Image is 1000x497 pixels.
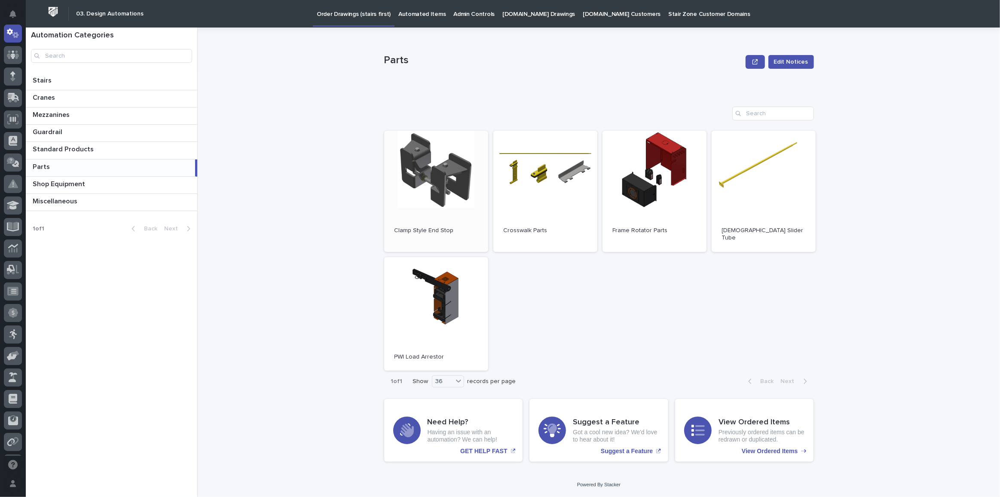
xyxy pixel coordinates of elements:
div: 36 [432,377,453,386]
button: Next [777,377,814,385]
span: Help Docs [17,108,47,117]
p: Cranes [33,92,57,102]
a: PartsParts [26,160,197,177]
p: Mezzanines [33,109,71,119]
button: Notifications [4,5,22,23]
p: Having an issue with an automation? We can help! [428,429,514,443]
a: Suggest a Feature [529,399,668,462]
button: Back [125,225,161,233]
span: Onboarding Call [62,108,110,117]
button: Start new chat [146,135,156,146]
p: records per page [468,378,516,385]
a: Standard ProductsStandard Products [26,142,197,159]
a: Frame Rotator Parts [602,131,706,252]
p: Welcome 👋 [9,34,156,48]
p: 1 of 1 [26,218,51,239]
button: Back [741,377,777,385]
p: Parts [384,54,743,67]
a: Shop EquipmentShop Equipment [26,177,197,194]
h3: Need Help? [428,418,514,427]
span: Next [164,226,183,232]
h2: 03. Design Automations [76,10,144,18]
a: CranesCranes [26,90,197,107]
p: GET HELP FAST [460,448,507,455]
h3: Suggest a Feature [573,418,659,427]
div: 📖 [9,109,15,116]
a: Powered By Stacker [577,482,621,487]
button: Open support chat [4,456,22,474]
p: [DEMOGRAPHIC_DATA] Slider Tube [722,227,805,242]
div: Start new chat [29,133,141,141]
a: GuardrailGuardrail [26,125,197,142]
input: Search [732,107,814,120]
a: GET HELP FAST [384,399,523,462]
img: Workspace Logo [45,4,61,20]
p: Show [413,378,428,385]
button: Edit Notices [768,55,814,69]
h1: Automation Categories [31,31,192,40]
p: 1 of 1 [384,371,410,392]
a: Crosswalk Parts [493,131,597,252]
p: Stairs [33,75,53,85]
div: 🔗 [54,109,61,116]
p: Parts [33,161,52,171]
p: PWI Load Arrestor [394,353,478,361]
p: Guardrail [33,126,64,136]
p: Previously ordered items can be redrawn or duplicated. [719,429,805,443]
a: View Ordered Items [675,399,814,462]
button: Next [161,225,197,233]
span: Back [755,378,774,384]
a: 📖Help Docs [5,105,50,120]
img: 1736555164131-43832dd5-751b-4058-ba23-39d91318e5a0 [9,133,24,148]
h3: View Ordered Items [719,418,805,427]
a: 🔗Onboarding Call [50,105,113,120]
p: View Ordered Items [742,448,798,455]
div: Notifications [11,10,22,24]
div: We're available if you need us! [29,141,109,148]
img: Stacker [9,8,26,25]
span: Next [781,378,800,384]
a: Clamp Style End Stop [384,131,488,252]
p: Crosswalk Parts [504,227,587,234]
p: How can we help? [9,48,156,61]
span: Pylon [86,159,104,166]
a: StairsStairs [26,73,197,90]
a: Powered byPylon [61,159,104,166]
input: Search [31,49,192,63]
span: Back [139,226,157,232]
p: Miscellaneous [33,196,79,206]
p: Clamp Style End Stop [394,227,478,234]
span: Edit Notices [774,58,808,66]
a: MezzaninesMezzanines [26,107,197,125]
p: Standard Products [33,144,95,153]
a: PWI Load Arrestor [384,257,488,371]
p: Got a cool new idea? We'd love to hear about it! [573,429,659,443]
p: Suggest a Feature [601,448,653,455]
a: MiscellaneousMiscellaneous [26,194,197,211]
p: Shop Equipment [33,178,87,188]
p: Frame Rotator Parts [613,227,696,234]
a: [DEMOGRAPHIC_DATA] Slider Tube [712,131,816,252]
